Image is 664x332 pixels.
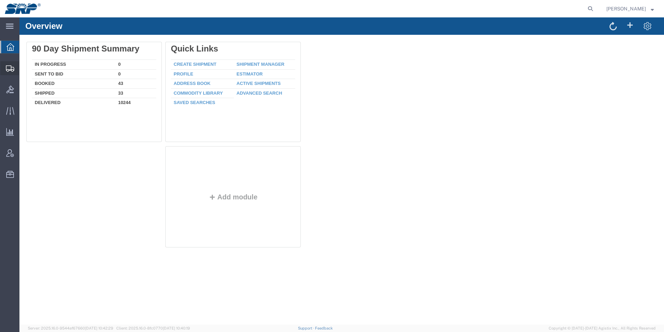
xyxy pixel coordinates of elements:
[28,326,113,330] span: Server: 2025.16.0-9544af67660
[96,52,137,62] td: 0
[217,73,263,78] a: Advanced Search
[606,5,654,13] button: [PERSON_NAME]
[154,54,174,59] a: Profile
[549,325,656,331] span: Copyright © [DATE]-[DATE] Agistix Inc., All Rights Reserved
[96,42,137,52] td: 0
[154,63,191,69] a: Address Book
[96,81,137,89] td: 10244
[19,17,664,325] iframe: FS Legacy Container
[606,5,646,13] span: Ed Simmons
[151,26,276,36] div: Quick Links
[154,82,196,88] a: Saved Searches
[116,326,190,330] span: Client: 2025.16.0-8fc0770
[13,81,96,89] td: Delivered
[96,71,137,81] td: 33
[163,326,190,330] span: [DATE] 10:40:19
[187,176,240,183] button: Add module
[217,44,265,49] a: Shipment Manager
[13,62,96,71] td: Booked
[298,326,315,330] a: Support
[217,54,243,59] a: Estimator
[13,71,96,81] td: Shipped
[13,52,96,62] td: Sent To Bid
[5,3,41,14] img: logo
[96,62,137,71] td: 43
[217,63,261,69] a: Active Shipments
[85,326,113,330] span: [DATE] 10:42:29
[154,73,204,78] a: Commodity Library
[315,326,333,330] a: Feedback
[154,44,197,49] a: Create Shipment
